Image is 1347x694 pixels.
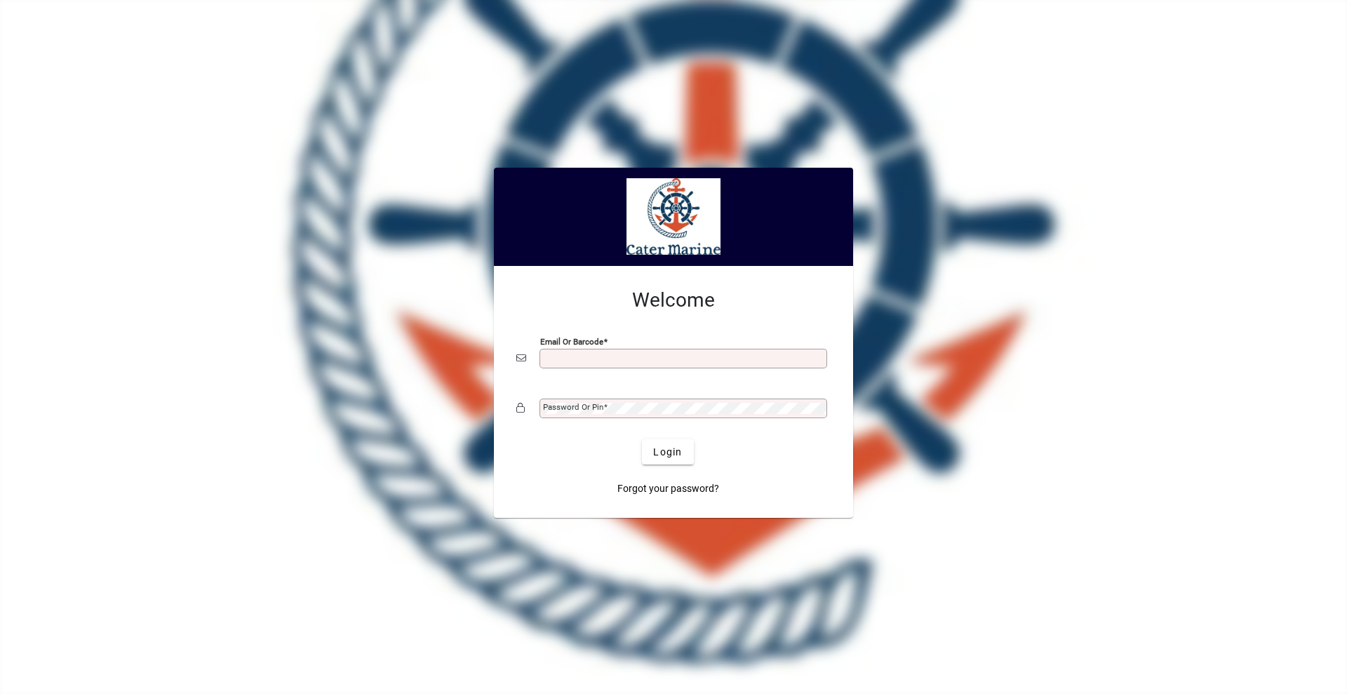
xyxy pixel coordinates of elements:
[540,337,603,347] mat-label: Email or Barcode
[516,288,831,312] h2: Welcome
[612,476,725,501] a: Forgot your password?
[617,481,719,496] span: Forgot your password?
[653,445,682,460] span: Login
[543,402,603,412] mat-label: Password or Pin
[642,439,693,465] button: Login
